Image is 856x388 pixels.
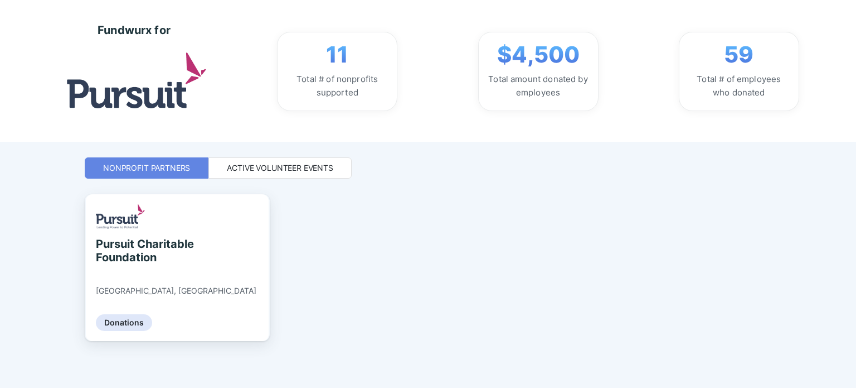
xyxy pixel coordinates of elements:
[96,237,198,264] div: Pursuit Charitable Foundation
[98,23,171,37] div: Fundwurx for
[497,41,580,68] span: $4,500
[326,41,348,68] span: 11
[103,162,190,174] div: Nonprofit Partners
[286,73,388,99] div: Total # of nonprofits supported
[227,162,333,174] div: Active Volunteer Events
[488,73,589,99] div: Total amount donated by employees
[96,286,256,296] div: [GEOGRAPHIC_DATA], [GEOGRAPHIC_DATA]
[67,52,206,108] img: logo.jpg
[688,73,790,99] div: Total # of employees who donated
[724,41,753,68] span: 59
[96,314,152,331] div: Donations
